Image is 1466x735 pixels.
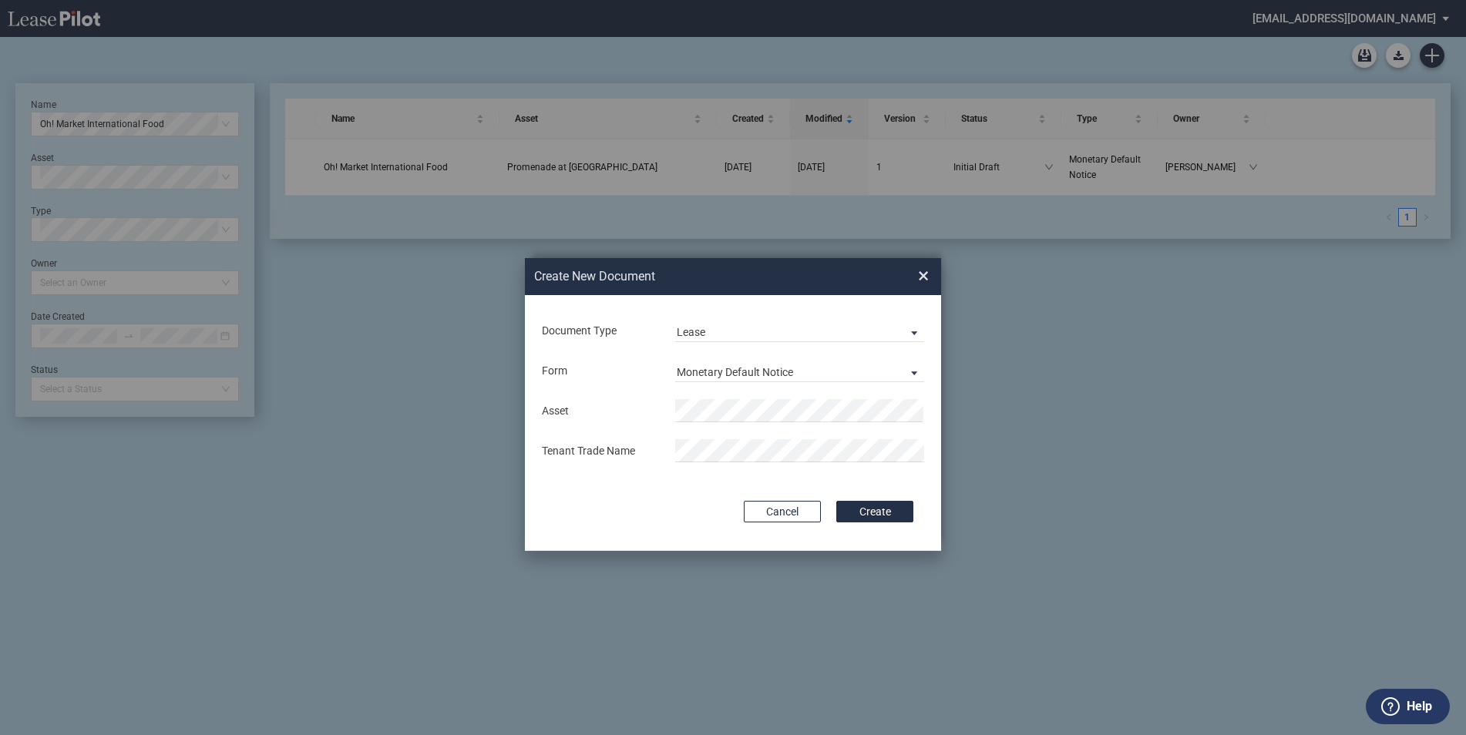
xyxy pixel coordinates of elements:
[533,324,666,339] div: Document Type
[675,319,924,342] md-select: Document Type: Lease
[836,501,913,522] button: Create
[744,501,821,522] button: Cancel
[1407,696,1432,717] label: Help
[534,268,862,285] h2: Create New Document
[533,444,666,459] div: Tenant Trade Name
[677,326,705,338] div: Lease
[918,263,929,288] span: ×
[675,439,924,462] input: Tenant Trade Name
[677,366,793,378] div: Monetary Default Notice
[675,359,924,382] md-select: Lease Form: Monetary Default Notice
[525,258,941,552] md-dialog: Create New ...
[533,404,666,419] div: Asset
[533,364,666,379] div: Form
